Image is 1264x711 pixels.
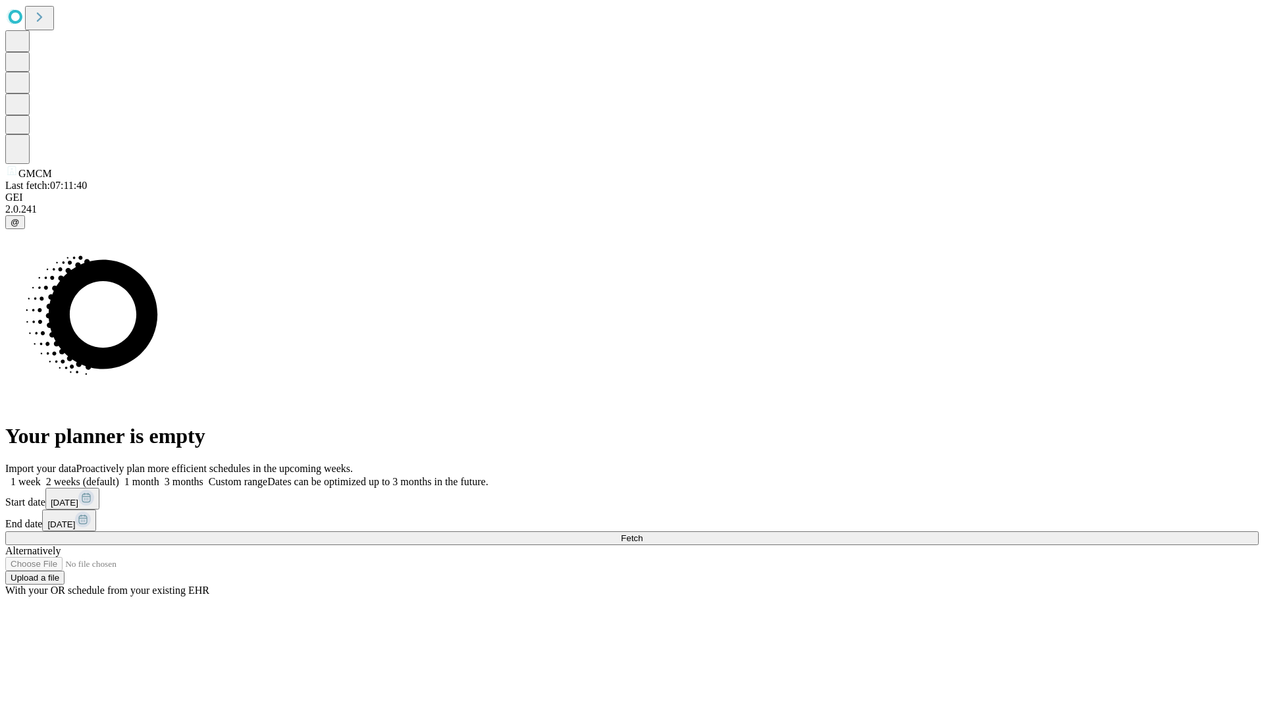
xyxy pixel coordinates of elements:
[5,215,25,229] button: @
[124,476,159,487] span: 1 month
[5,463,76,474] span: Import your data
[5,571,65,585] button: Upload a file
[267,476,488,487] span: Dates can be optimized up to 3 months in the future.
[5,192,1259,203] div: GEI
[76,463,353,474] span: Proactively plan more efficient schedules in the upcoming weeks.
[165,476,203,487] span: 3 months
[45,488,99,510] button: [DATE]
[5,545,61,556] span: Alternatively
[5,510,1259,531] div: End date
[5,531,1259,545] button: Fetch
[18,168,52,179] span: GMCM
[5,203,1259,215] div: 2.0.241
[5,488,1259,510] div: Start date
[47,519,75,529] span: [DATE]
[42,510,96,531] button: [DATE]
[5,585,209,596] span: With your OR schedule from your existing EHR
[46,476,119,487] span: 2 weeks (default)
[5,424,1259,448] h1: Your planner is empty
[209,476,267,487] span: Custom range
[621,533,643,543] span: Fetch
[11,476,41,487] span: 1 week
[11,217,20,227] span: @
[5,180,87,191] span: Last fetch: 07:11:40
[51,498,78,508] span: [DATE]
